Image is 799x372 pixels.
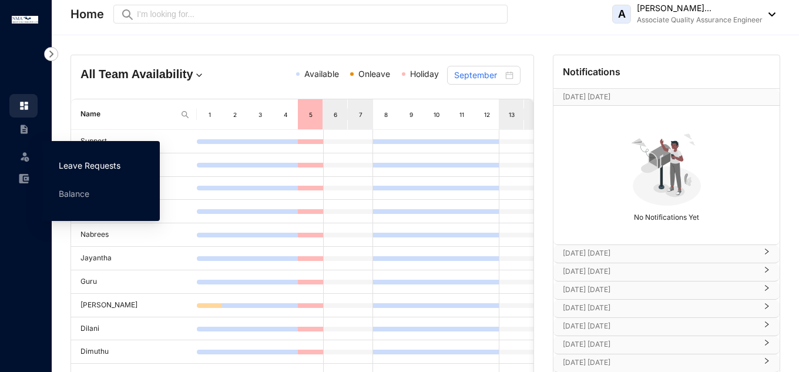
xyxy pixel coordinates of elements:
[230,109,240,120] div: 2
[432,109,442,120] div: 10
[180,110,190,119] img: search.8ce656024d3affaeffe32e5b30621cb7.svg
[563,284,756,296] p: [DATE] [DATE]
[71,130,197,153] td: Support
[304,69,339,79] span: Available
[9,167,38,190] li: Expenses
[407,109,417,120] div: 9
[71,270,197,294] td: Guru
[381,109,391,120] div: 8
[71,340,197,364] td: Dimuthu
[553,318,780,336] div: [DATE] [DATE]
[80,109,176,120] span: Name
[626,127,707,208] img: no-notification-yet.99f61bb71409b19b567a5111f7a484a1.svg
[563,302,756,314] p: [DATE] [DATE]
[563,339,756,350] p: [DATE] [DATE]
[193,69,205,81] img: dropdown.780994ddfa97fca24b89f58b1de131fa.svg
[553,89,780,105] div: [DATE] [DATE][DATE]
[563,65,620,79] p: Notifications
[563,266,756,277] p: [DATE] [DATE]
[557,208,776,223] p: No Notifications Yet
[563,357,756,368] p: [DATE] [DATE]
[12,16,38,24] img: logo
[358,69,390,79] span: Onleave
[763,271,770,273] span: right
[71,317,197,341] td: Dilani
[563,320,756,332] p: [DATE] [DATE]
[763,362,770,364] span: right
[59,189,89,199] a: Balance
[9,118,38,141] li: Contracts
[763,12,775,16] img: dropdown-black.8e83cc76930a90b1a4fdb6d089b7bf3a.svg
[507,109,516,120] div: 13
[71,294,197,317] td: [PERSON_NAME]
[356,109,366,120] div: 7
[71,247,197,270] td: Jayantha
[563,91,747,103] p: [DATE] [DATE]
[19,173,29,184] img: expense-unselected.2edcf0507c847f3e9e96.svg
[553,300,780,317] div: [DATE] [DATE]
[80,66,228,82] h4: All Team Availability
[532,109,542,120] div: 14
[553,245,780,263] div: [DATE] [DATE]
[553,263,780,281] div: [DATE] [DATE]
[553,336,780,354] div: [DATE] [DATE]
[9,94,38,118] li: Home
[305,109,315,120] div: 5
[482,109,492,120] div: 12
[457,109,467,120] div: 11
[281,109,291,120] div: 4
[553,281,780,299] div: [DATE] [DATE]
[763,253,770,255] span: right
[205,109,215,120] div: 1
[19,124,29,135] img: contract-unselected.99e2b2107c0a7dd48938.svg
[763,326,770,328] span: right
[256,109,266,120] div: 3
[763,289,770,291] span: right
[137,8,501,21] input: I’m looking for...
[637,14,763,26] p: Associate Quality Assurance Engineer
[70,6,104,22] p: Home
[59,160,120,170] a: Leave Requests
[454,69,503,82] input: Select month
[44,47,58,61] img: nav-icon-right.af6afadce00d159da59955279c43614e.svg
[763,307,770,310] span: right
[553,354,780,372] div: [DATE] [DATE]
[763,344,770,346] span: right
[563,247,756,259] p: [DATE] [DATE]
[410,69,439,79] span: Holiday
[71,223,197,247] td: Nabrees
[331,109,340,120] div: 6
[19,150,31,162] img: leave-unselected.2934df6273408c3f84d9.svg
[637,2,763,14] p: [PERSON_NAME]...
[618,9,626,19] span: A
[19,100,29,111] img: home.c6720e0a13eba0172344.svg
